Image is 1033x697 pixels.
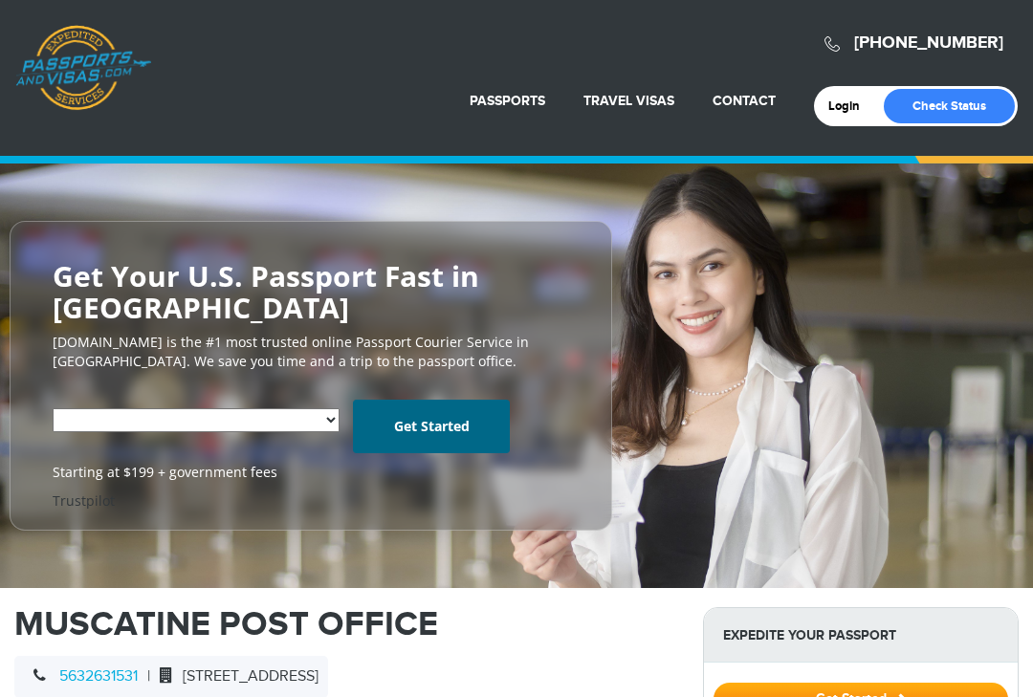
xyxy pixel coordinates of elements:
a: Passports [470,93,545,109]
a: Login [828,98,873,114]
strong: Expedite Your Passport [704,608,1018,663]
a: Travel Visas [583,93,674,109]
a: Get Started [353,400,510,453]
a: 5632631531 [59,667,138,686]
a: [PHONE_NUMBER] [854,33,1003,54]
a: Trustpilot [53,491,115,510]
span: Starting at $199 + government fees [53,463,569,482]
a: Contact [713,93,776,109]
span: [STREET_ADDRESS] [150,667,319,686]
a: Check Status [884,89,1015,123]
a: Passports & [DOMAIN_NAME] [15,25,151,111]
h2: Get Your U.S. Passport Fast in [GEOGRAPHIC_DATA] [53,260,569,323]
p: [DOMAIN_NAME] is the #1 most trusted online Passport Courier Service in [GEOGRAPHIC_DATA]. We sav... [53,333,569,371]
h1: MUSCATINE POST OFFICE [14,607,674,642]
